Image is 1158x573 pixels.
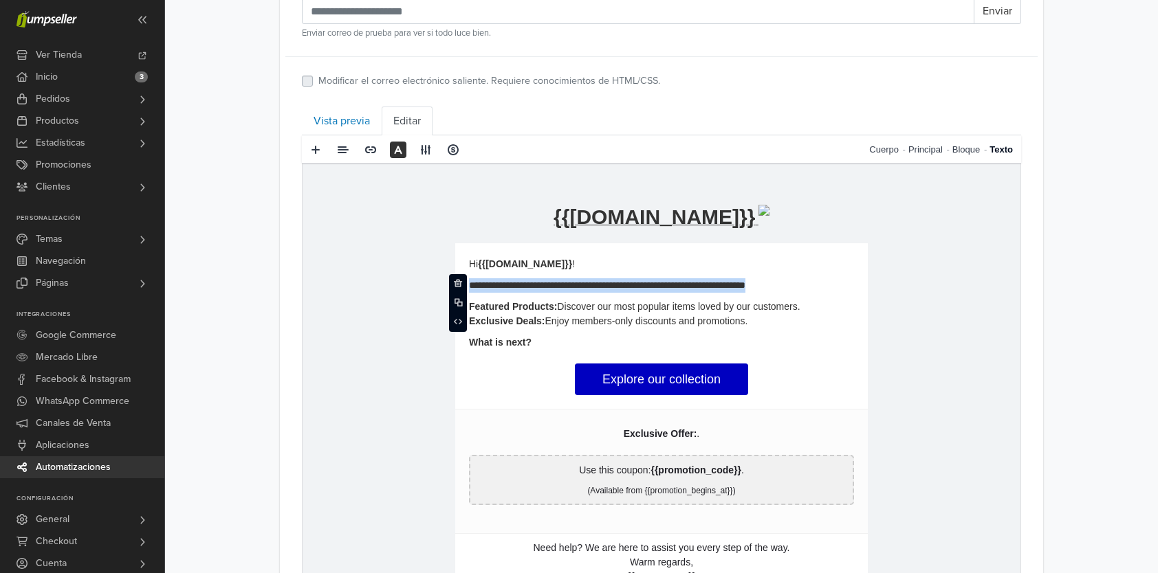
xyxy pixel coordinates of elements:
span: General [36,508,69,530]
strong: {{[DOMAIN_NAME]}} [175,95,270,106]
strong: Exclusive Deals: [166,152,243,163]
span: Facebook & Instagram [36,368,131,390]
img: jumpseller-logo-footer-grey.png [311,470,407,515]
span: Aplicaciones [36,434,89,456]
p: . [166,263,551,278]
img: %7B%7B%20store.logo%20%7D%7D [456,41,467,52]
small: Enviar correo de prueba para ver si todo luce bien. [302,27,1021,40]
p: Configuración [17,495,164,503]
span: Estadísticas [36,132,85,154]
span: Mercado Libre [36,346,98,368]
a: Principal [908,135,952,164]
span: Ver Tienda [36,44,82,66]
p: Discover our most popular items loved by our customers. Enjoy members-only discounts and promotions. [166,136,551,165]
span: Páginas [36,272,69,294]
span: 3 [135,71,148,82]
span: Google Commerce [36,324,116,346]
p: If you wish to unsubscribe from these emails please update your preferences at the [190,442,528,468]
p: Hi ! [166,93,551,108]
span: Automatizaciones [36,456,111,478]
p: (Available from {{promotion_begins_at}}) [175,321,543,333]
p: Use this coupon: . [175,300,543,314]
span: Checkout [36,530,77,552]
span: Temas [36,228,63,250]
span: Promociones [36,154,91,176]
strong: {{promotion_code}} [348,301,438,312]
span: Inicio [36,66,58,88]
strong: {{store_name}} [325,407,393,418]
a: Texto [990,135,1013,164]
span: WhatsApp Commerce [36,390,129,412]
span: Navegación [36,250,86,272]
p: in our store. [375,457,426,468]
strong: Exclusive Offer: [321,265,395,276]
p: Personalización [17,214,164,223]
a: Explore our collection [272,200,446,232]
strong: Featured Products: [166,137,254,148]
span: Productos [36,110,79,132]
span: Canales de Venta [36,412,111,434]
strong: What is next? [166,173,229,184]
a: {{[DOMAIN_NAME]}} [251,51,467,63]
span: Clientes [36,176,71,198]
p: Need help? We are here to assist you every step of the way. [166,377,551,392]
a: Bloque [952,135,990,164]
p: Warm regards, [166,392,551,406]
a: Vista previa [302,106,382,135]
span: Pedidos [36,88,70,110]
p: Integraciones [17,311,164,319]
a: Editar [382,106,433,135]
label: Modificar el correo electrónico saliente. Requiere conocimientos de HTML/CSS. [318,74,660,89]
a: customer profile [306,457,375,468]
re-text: {{[DOMAIN_NAME]}} [251,42,452,65]
a: Cuerpo [869,135,908,164]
